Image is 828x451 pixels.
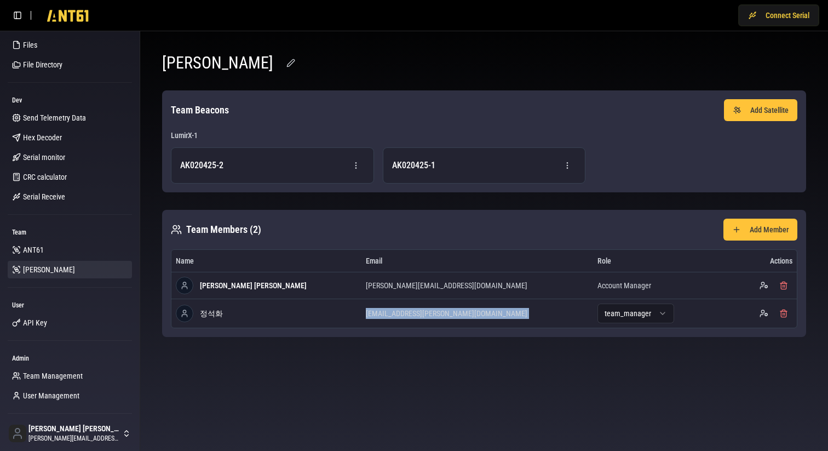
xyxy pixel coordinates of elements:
div: User [8,296,132,314]
span: Send Telemetry Data [23,112,86,123]
div: AK020425-2 [180,159,223,172]
th: Role [593,250,709,272]
span: Hex Decoder [23,132,62,143]
a: User Management [8,387,132,404]
a: ANT61 [8,241,132,259]
div: Dev [8,92,132,109]
span: [PERSON_NAME] [23,264,75,275]
span: CRC calculator [23,172,67,182]
span: [PERSON_NAME] [PERSON_NAME] [200,280,307,291]
button: Connect Serial [738,4,819,26]
th: Email [361,250,593,272]
span: 정석화 [200,308,223,319]
span: API Key [23,317,47,328]
a: Serial Receive [8,188,132,205]
button: Add Member [723,219,797,241]
span: [PERSON_NAME][EMAIL_ADDRESS][DOMAIN_NAME] [28,434,120,443]
a: Hex Decoder [8,129,132,146]
a: Files [8,36,132,54]
h3: Team Beacons [171,102,229,118]
span: [PERSON_NAME] [PERSON_NAME] [28,424,120,434]
span: Files [23,39,37,50]
button: [PERSON_NAME] [PERSON_NAME][PERSON_NAME][EMAIL_ADDRESS][DOMAIN_NAME] [4,420,135,447]
a: CRC calculator [8,168,132,186]
a: Team Management [8,367,132,385]
h4: LumirX-1 [171,130,797,141]
div: Admin [8,350,132,367]
td: [EMAIL_ADDRESS][PERSON_NAME][DOMAIN_NAME] [361,299,593,328]
button: Beacon actions [347,157,365,174]
span: ANT61 [23,244,44,255]
a: Serial monitor [8,149,132,166]
th: Name [171,250,361,272]
span: Serial monitor [23,152,65,163]
a: API Key [8,314,132,332]
span: Team Management [23,370,83,381]
a: [PERSON_NAME] [8,261,132,278]
button: Add Satellite [724,99,797,121]
h1: [PERSON_NAME] [162,53,273,73]
span: File Directory [23,59,62,70]
td: [PERSON_NAME][EMAIL_ADDRESS][DOMAIN_NAME] [361,272,593,299]
button: Beacon actions [559,157,576,174]
span: account manager [597,281,651,290]
a: File Directory [8,56,132,73]
a: Send Telemetry Data [8,109,132,127]
span: User Management [23,390,79,401]
div: AK020425-1 [392,159,435,172]
div: Team [8,224,132,241]
span: Serial Receive [23,191,65,202]
h3: Team Members ( 2 ) [186,222,261,237]
th: Actions [709,250,797,272]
